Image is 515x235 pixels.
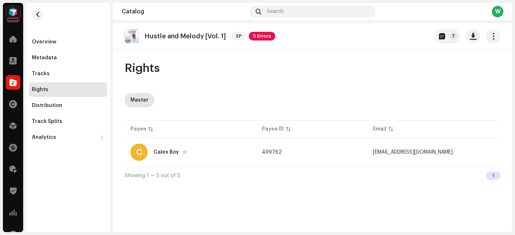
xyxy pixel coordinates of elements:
span: 5 Errors [249,32,275,40]
re-m-nav-item: Track Splits [29,114,107,129]
re-m-nav-item: Distribution [29,98,107,113]
re-m-nav-item: Rights [29,82,107,97]
div: W [492,6,503,17]
div: Overview [32,39,56,45]
span: EP [232,32,246,40]
img: feab3aad-9b62-475c-8caf-26f15a9573ee [6,6,20,20]
img: 58e1c610-15b9-4b64-8b08-3faee876e406 [125,29,139,43]
div: Analytics [32,134,56,140]
p: Hustle and Melody [Vol. 1] [145,33,226,40]
span: calexboymusic@gmail.com [373,150,453,155]
div: Master [130,93,148,107]
span: Showing 1 — 5 out of 5 [125,173,180,178]
div: Distribution [32,103,62,108]
re-m-nav-item: Tracks [29,67,107,81]
div: Catalog [122,9,247,14]
p-badge: 7 [449,33,457,40]
span: 499762 [262,150,282,155]
div: Metadata [32,55,57,61]
div: Payee [130,125,146,133]
re-m-nav-dropdown: Analytics [29,130,107,145]
div: Tracks [32,71,50,77]
span: Search [267,9,284,14]
re-m-nav-item: Metadata [29,51,107,65]
div: Email [373,125,386,133]
div: C [130,144,148,161]
re-m-nav-item: Overview [29,35,107,49]
button: 7 [435,29,460,43]
div: Rights [32,87,48,93]
div: Calex Boy [154,150,179,155]
div: Payee ID [262,125,284,133]
div: 1 [486,171,501,180]
div: Track Splits [32,119,62,124]
span: Rights [125,61,160,76]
